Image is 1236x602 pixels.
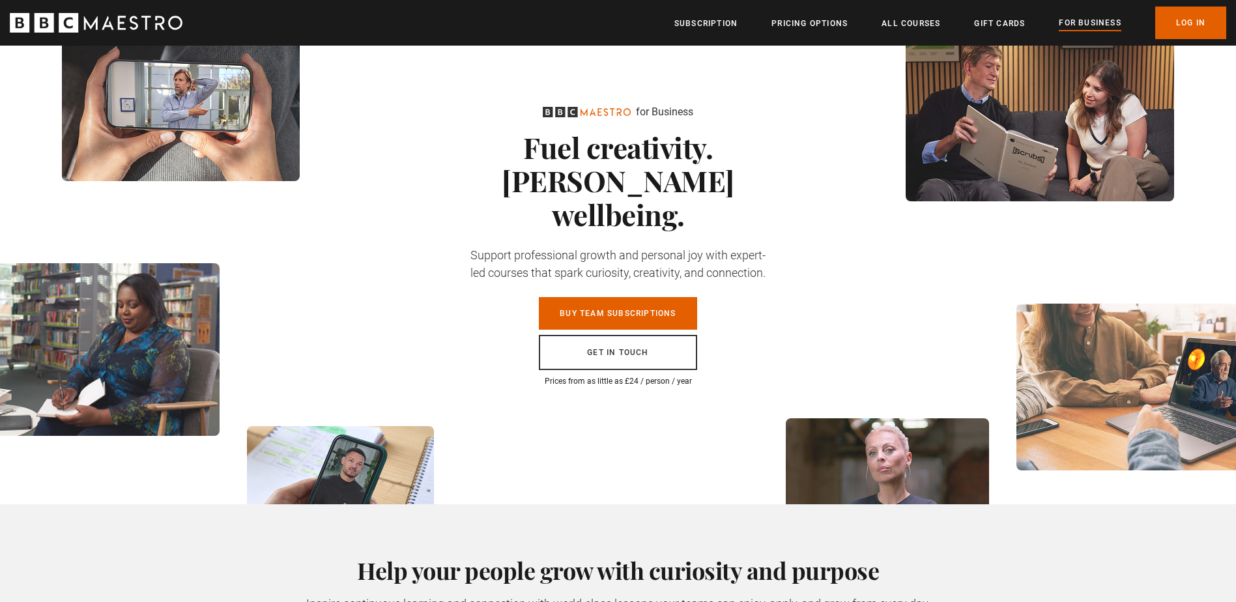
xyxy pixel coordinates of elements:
h2: Help your people grow with curiosity and purpose [230,556,1007,584]
a: Get in touch [539,335,697,370]
svg: BBC Maestro [10,13,182,33]
h1: Fuel creativity. [PERSON_NAME] wellbeing. [465,130,771,231]
a: Buy Team Subscriptions [539,297,697,330]
a: Pricing Options [771,17,848,30]
svg: BBC Maestro [543,107,631,117]
a: All Courses [882,17,940,30]
p: for Business [636,104,693,120]
p: Prices from as little as £24 / person / year [465,375,771,387]
nav: Primary [674,7,1226,39]
a: Gift Cards [974,17,1025,30]
p: Support professional growth and personal joy with expert-led courses that spark curiosity, creati... [465,246,771,281]
a: Subscription [674,17,738,30]
a: Log In [1155,7,1226,39]
a: For business [1059,16,1121,31]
